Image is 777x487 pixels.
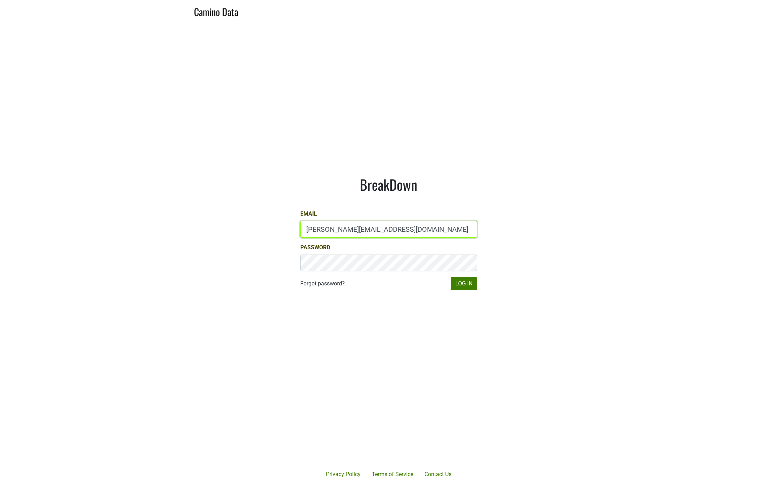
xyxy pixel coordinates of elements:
[419,467,457,481] a: Contact Us
[300,279,345,288] a: Forgot password?
[300,243,330,252] label: Password
[320,467,366,481] a: Privacy Policy
[451,277,477,290] button: Log In
[366,467,419,481] a: Terms of Service
[194,3,238,19] a: Camino Data
[300,210,317,218] label: Email
[300,176,477,193] h1: BreakDown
